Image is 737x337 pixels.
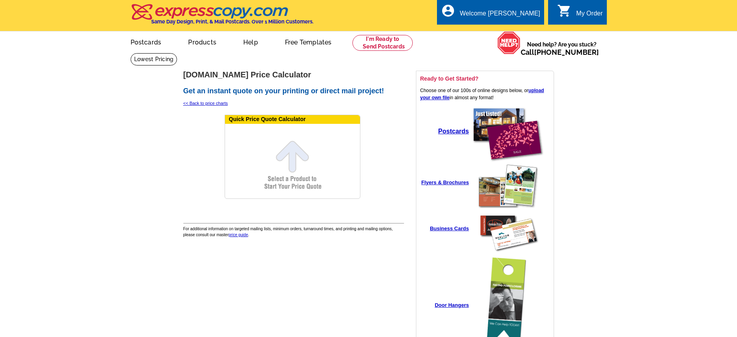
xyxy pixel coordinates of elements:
[118,32,174,51] a: Postcards
[175,32,229,51] a: Products
[576,10,603,21] div: My Order
[497,31,521,54] img: help
[272,32,344,51] a: Free Templates
[438,128,469,135] strong: Postcards
[229,233,248,237] a: price guide
[131,10,314,25] a: Same Day Design, Print, & Mail Postcards. Over 1 Million Customers.
[183,227,393,237] span: For additional information on targeted mailing lists, minimum orders, turnaround times, and print...
[460,10,540,21] div: Welcome [PERSON_NAME]
[420,75,550,82] h3: Ready to Get Started?
[435,302,469,308] a: Door Hangers
[421,179,469,185] strong: Flyers & Brochures
[420,88,544,100] a: upload your own file
[534,48,599,56] a: [PHONE_NUMBER]
[231,32,271,51] a: Help
[476,204,540,209] a: create a flyer online
[183,87,404,96] h2: Get an instant quote on your printing or direct mail project!
[474,250,542,256] a: create a business card online
[521,40,603,56] span: Need help? Are you stuck?
[472,107,544,163] img: create a postcard
[430,225,469,231] strong: Business Cards
[557,9,603,19] a: shopping_cart My Order
[225,115,360,124] div: Quick Price Quote Calculator
[476,212,540,253] img: create a business card
[151,19,314,25] h4: Same Day Design, Print, & Mail Postcards. Over 1 Million Customers.
[183,71,404,79] h1: [DOMAIN_NAME] Price Calculator
[420,87,550,101] p: Choose one of our 100s of online designs below, or in almost any format!
[430,226,469,231] a: Business Cards
[521,48,599,56] span: Call
[478,164,538,208] img: create a flyer
[557,4,572,18] i: shopping_cart
[438,129,469,135] a: Postcards
[183,101,228,106] a: << Back to price charts
[441,4,455,18] i: account_circle
[421,180,469,185] a: Flyers & Brochures
[470,158,546,164] a: create a postcard online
